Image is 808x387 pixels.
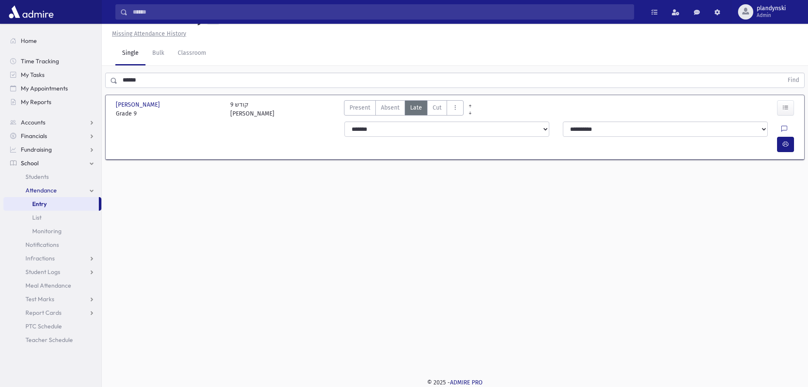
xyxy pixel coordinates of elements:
div: 9 קודש [PERSON_NAME] [230,100,274,118]
a: Monitoring [3,224,101,238]
a: Meal Attendance [3,279,101,292]
a: Attendance [3,184,101,197]
span: Financials [21,132,47,140]
span: [PERSON_NAME] [116,100,162,109]
span: Home [21,37,37,45]
a: Report Cards [3,306,101,319]
span: Grade 9 [116,109,222,118]
span: Admin [757,12,786,19]
u: Missing Attendance History [112,30,186,37]
div: AttTypes [344,100,464,118]
span: PTC Schedule [25,322,62,330]
span: Absent [381,103,400,112]
div: © 2025 - [115,378,794,387]
a: Single [115,42,145,65]
a: Financials [3,129,101,143]
a: Test Marks [3,292,101,306]
a: Classroom [171,42,213,65]
span: Fundraising [21,146,52,153]
a: Missing Attendance History [109,30,186,37]
a: My Reports [3,95,101,109]
span: Attendance [25,186,57,194]
span: Present [349,103,370,112]
a: My Appointments [3,82,101,95]
span: Teacher Schedule [25,336,73,344]
a: List [3,211,101,224]
a: My Tasks [3,68,101,82]
span: Accounts [21,119,45,126]
span: Entry [32,200,47,208]
a: Teacher Schedule [3,333,101,347]
span: Students [25,173,49,181]
a: PTC Schedule [3,319,101,333]
a: Students [3,170,101,184]
a: Infractions [3,251,101,265]
span: My Appointments [21,85,68,92]
span: List [32,214,42,221]
span: Time Tracking [21,57,59,65]
span: Late [410,103,422,112]
span: Test Marks [25,295,54,303]
a: Accounts [3,116,101,129]
span: Meal Attendance [25,282,71,289]
span: Report Cards [25,309,62,316]
a: Bulk [145,42,171,65]
a: School [3,156,101,170]
span: Infractions [25,254,55,262]
span: Student Logs [25,268,60,276]
span: My Tasks [21,71,45,79]
a: Entry [3,197,99,211]
span: Cut [433,103,442,112]
span: Monitoring [32,227,62,235]
span: Notifications [25,241,59,249]
input: Search [128,4,634,20]
span: plandynski [757,5,786,12]
a: Notifications [3,238,101,251]
span: School [21,159,39,167]
a: Time Tracking [3,54,101,68]
a: Fundraising [3,143,101,156]
img: AdmirePro [7,3,56,20]
button: Find [783,73,804,88]
a: Home [3,34,101,48]
a: Student Logs [3,265,101,279]
span: My Reports [21,98,51,106]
